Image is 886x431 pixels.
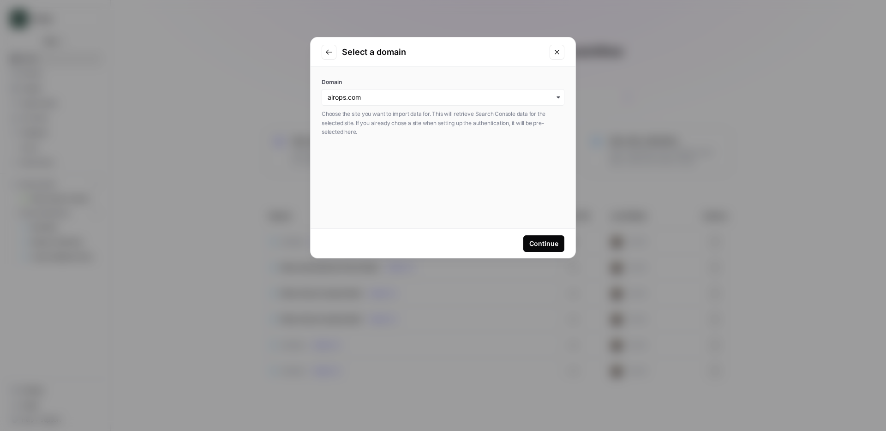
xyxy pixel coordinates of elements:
[550,45,564,60] button: Close modal
[322,109,564,137] p: Choose the site you want to import data for. This will retrieve Search Console data for the selec...
[523,235,564,252] button: Continue
[322,45,336,60] button: Go to previous step
[328,93,558,102] input: airops.com
[342,46,544,59] h2: Select a domain
[529,239,558,248] div: Continue
[322,78,564,86] label: Domain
